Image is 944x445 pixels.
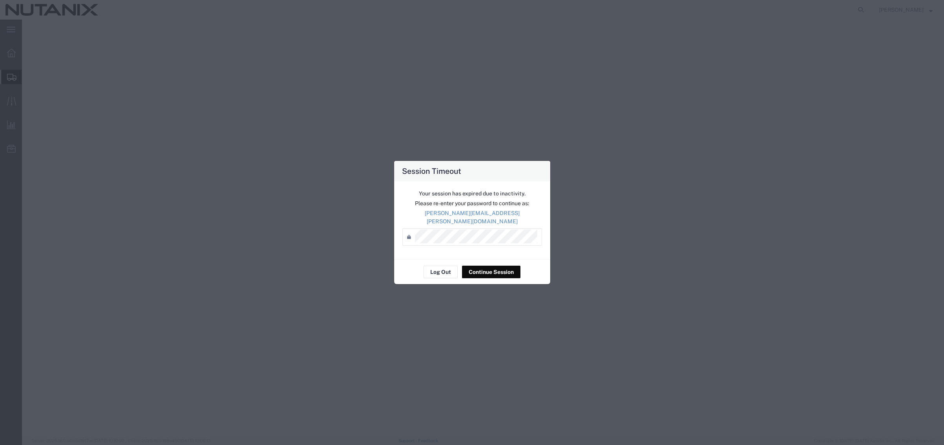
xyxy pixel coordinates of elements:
[402,209,542,226] p: [PERSON_NAME][EMAIL_ADDRESS][PERSON_NAME][DOMAIN_NAME]
[462,266,520,278] button: Continue Session
[402,190,542,198] p: Your session has expired due to inactivity.
[402,165,461,177] h4: Session Timeout
[402,199,542,208] p: Please re-enter your password to continue as:
[424,266,458,278] button: Log Out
